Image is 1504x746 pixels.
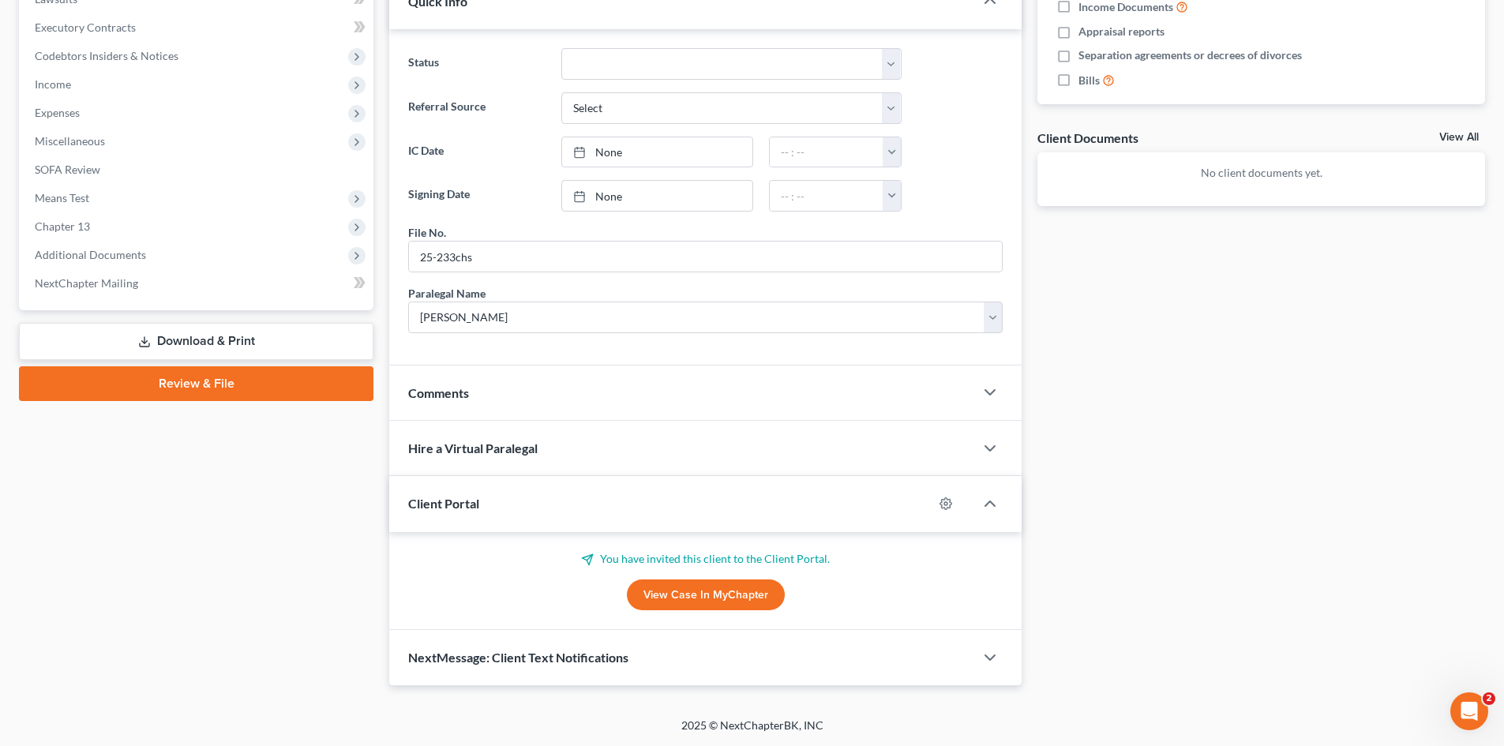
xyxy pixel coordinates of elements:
[35,248,146,261] span: Additional Documents
[35,106,80,119] span: Expenses
[562,137,752,167] a: None
[770,181,883,211] input: -- : --
[400,92,553,124] label: Referral Source
[400,48,553,80] label: Status
[627,579,785,611] a: View Case in MyChapter
[35,21,136,34] span: Executory Contracts
[35,276,138,290] span: NextChapter Mailing
[35,49,178,62] span: Codebtors Insiders & Notices
[1483,692,1495,705] span: 2
[408,285,486,302] div: Paralegal Name
[1078,24,1165,39] span: Appraisal reports
[1078,73,1100,88] span: Bills
[1450,692,1488,730] iframe: Intercom live chat
[35,219,90,233] span: Chapter 13
[35,134,105,148] span: Miscellaneous
[408,496,479,511] span: Client Portal
[400,137,553,168] label: IC Date
[22,156,373,184] a: SOFA Review
[400,180,553,212] label: Signing Date
[35,77,71,91] span: Income
[22,13,373,42] a: Executory Contracts
[1037,129,1138,146] div: Client Documents
[19,366,373,401] a: Review & File
[408,385,469,400] span: Comments
[1439,132,1479,143] a: View All
[408,440,538,455] span: Hire a Virtual Paralegal
[302,718,1202,746] div: 2025 © NextChapterBK, INC
[562,181,752,211] a: None
[35,191,89,204] span: Means Test
[22,269,373,298] a: NextChapter Mailing
[408,224,446,241] div: File No.
[408,551,1003,567] p: You have invited this client to the Client Portal.
[770,137,883,167] input: -- : --
[409,242,1002,272] input: --
[19,323,373,360] a: Download & Print
[35,163,100,176] span: SOFA Review
[1078,47,1302,63] span: Separation agreements or decrees of divorces
[1050,165,1472,181] p: No client documents yet.
[408,650,628,665] span: NextMessage: Client Text Notifications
